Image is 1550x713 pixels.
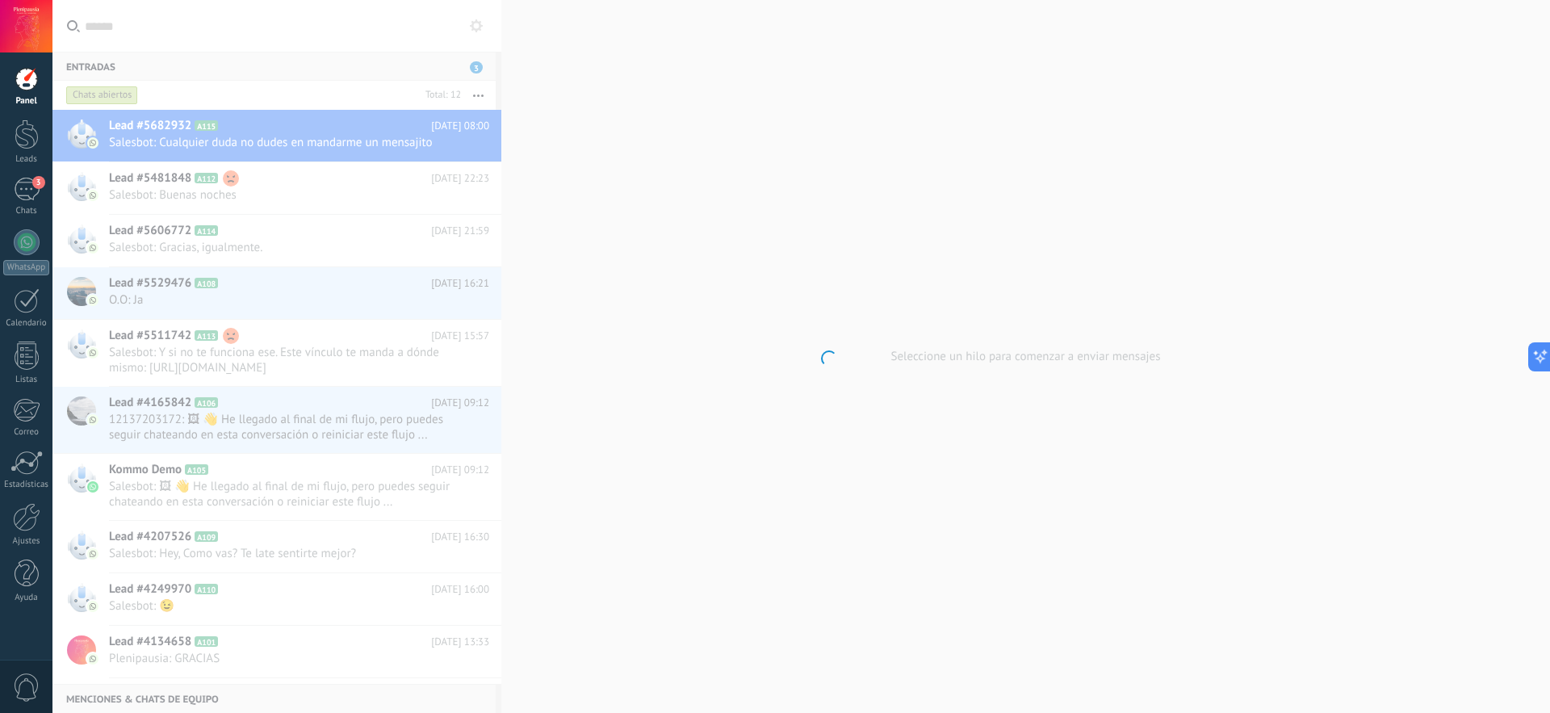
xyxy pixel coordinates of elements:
div: Calendario [3,318,50,329]
div: Listas [3,375,50,385]
span: 3 [32,176,45,189]
div: Ayuda [3,593,50,603]
div: Estadísticas [3,480,50,490]
div: Ajustes [3,536,50,547]
div: Leads [3,154,50,165]
div: WhatsApp [3,260,49,275]
div: Chats [3,206,50,216]
div: Panel [3,96,50,107]
div: Correo [3,427,50,438]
